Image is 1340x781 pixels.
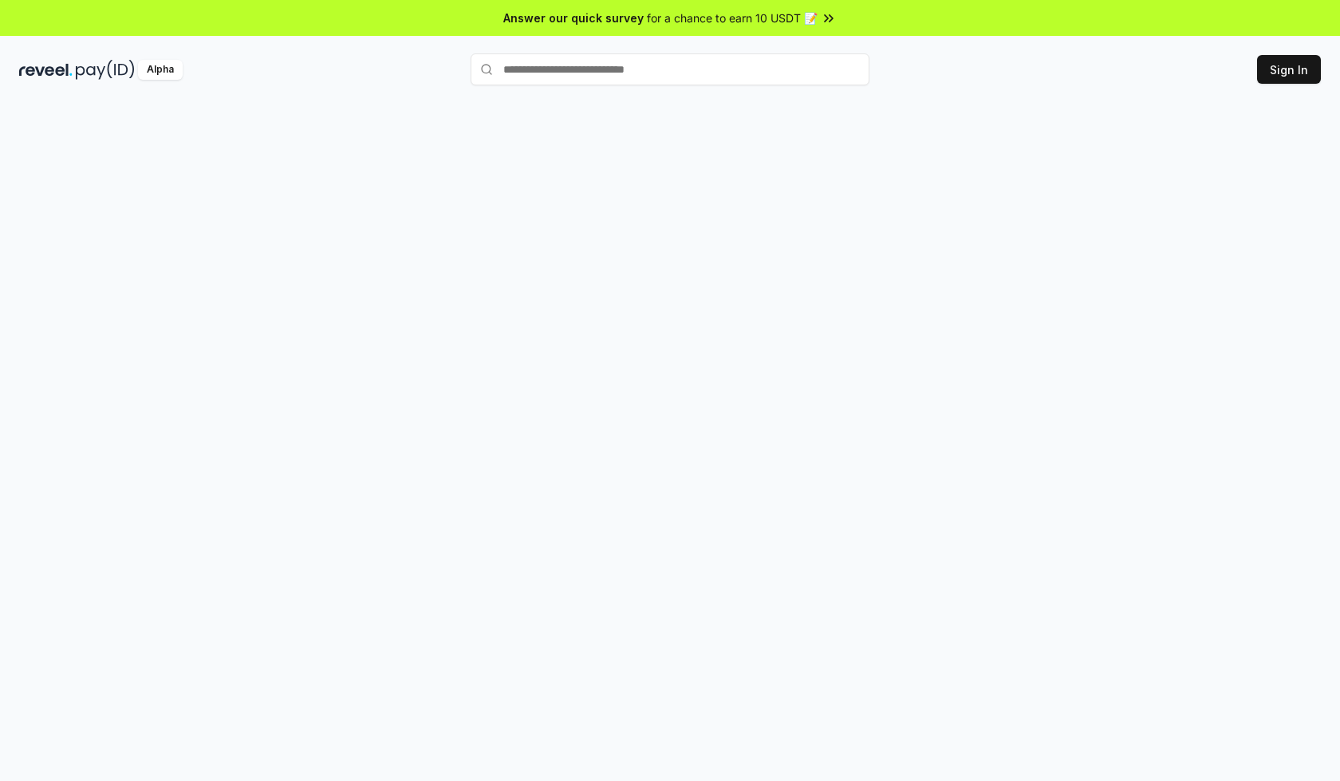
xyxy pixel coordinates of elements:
[1257,55,1321,84] button: Sign In
[19,60,73,80] img: reveel_dark
[138,60,183,80] div: Alpha
[647,10,818,26] span: for a chance to earn 10 USDT 📝
[76,60,135,80] img: pay_id
[503,10,644,26] span: Answer our quick survey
